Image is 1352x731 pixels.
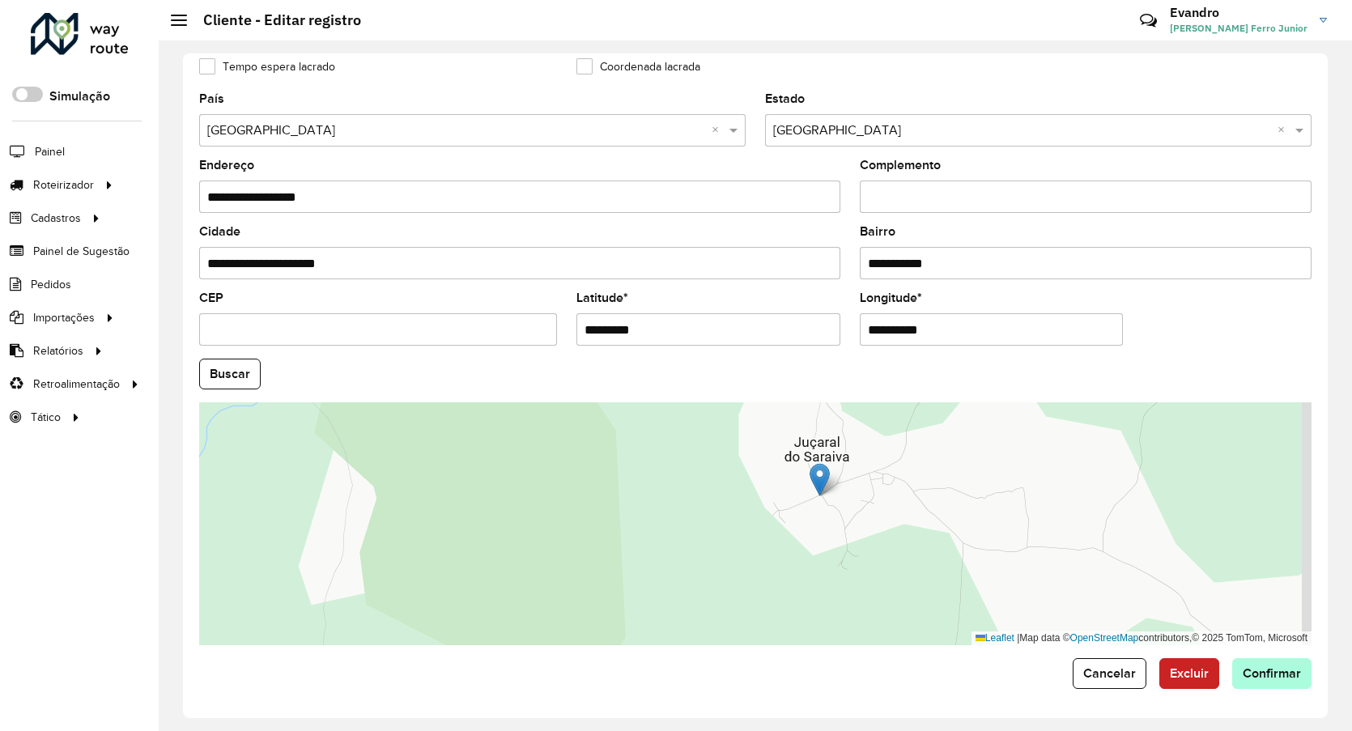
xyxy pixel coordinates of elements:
[765,89,805,108] label: Estado
[31,276,71,293] span: Pedidos
[1232,658,1312,689] button: Confirmar
[33,243,130,260] span: Painel de Sugestão
[187,11,361,29] h2: Cliente - Editar registro
[1170,5,1307,20] h3: Evandro
[1278,121,1291,140] span: Clear all
[860,155,941,175] label: Complemento
[1073,658,1146,689] button: Cancelar
[199,288,223,308] label: CEP
[49,87,110,106] label: Simulação
[976,632,1014,644] a: Leaflet
[199,359,261,389] button: Buscar
[33,342,83,359] span: Relatórios
[199,58,335,75] label: Tempo espera lacrado
[199,222,240,241] label: Cidade
[33,176,94,193] span: Roteirizador
[576,58,700,75] label: Coordenada lacrada
[33,309,95,326] span: Importações
[860,288,922,308] label: Longitude
[199,155,254,175] label: Endereço
[1159,658,1219,689] button: Excluir
[1170,21,1307,36] span: [PERSON_NAME] Ferro Junior
[971,631,1312,645] div: Map data © contributors,© 2025 TomTom, Microsoft
[1243,666,1301,680] span: Confirmar
[860,222,895,241] label: Bairro
[1070,632,1139,644] a: OpenStreetMap
[31,210,81,227] span: Cadastros
[31,409,61,426] span: Tático
[810,463,830,496] img: Marker
[1170,666,1209,680] span: Excluir
[576,288,628,308] label: Latitude
[1131,3,1166,38] a: Contato Rápido
[35,143,65,160] span: Painel
[712,121,725,140] span: Clear all
[199,89,224,108] label: País
[1083,666,1136,680] span: Cancelar
[1017,632,1019,644] span: |
[33,376,120,393] span: Retroalimentação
